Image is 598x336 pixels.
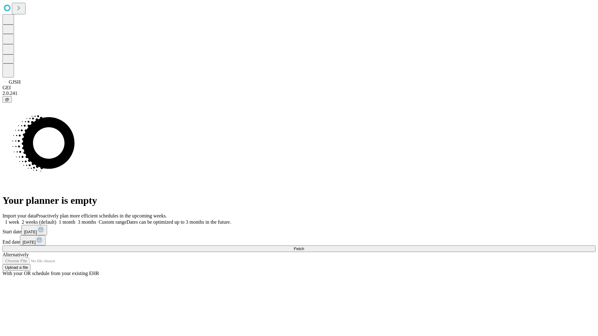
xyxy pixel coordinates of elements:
span: 2 weeks (default) [22,219,56,225]
span: Proactively plan more efficient schedules in the upcoming weeks. [36,213,167,218]
span: With your OR schedule from your existing EHR [2,271,99,276]
span: Import your data [2,213,36,218]
button: @ [2,96,12,103]
span: Fetch [294,246,304,251]
span: [DATE] [24,230,37,234]
span: Dates can be optimized up to 3 months in the future. [126,219,231,225]
span: Custom range [99,219,126,225]
span: GJSH [9,79,21,85]
div: 2.0.241 [2,91,596,96]
span: 3 months [78,219,96,225]
div: Start date [2,225,596,235]
span: Alternatively [2,252,29,257]
span: 1 month [59,219,75,225]
button: [DATE] [20,235,45,245]
span: [DATE] [22,240,36,245]
button: Upload a file [2,264,31,271]
button: Fetch [2,245,596,252]
span: 1 week [5,219,19,225]
h1: Your planner is empty [2,195,596,206]
div: GEI [2,85,596,91]
div: End date [2,235,596,245]
button: [DATE] [21,225,47,235]
span: @ [5,97,9,102]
